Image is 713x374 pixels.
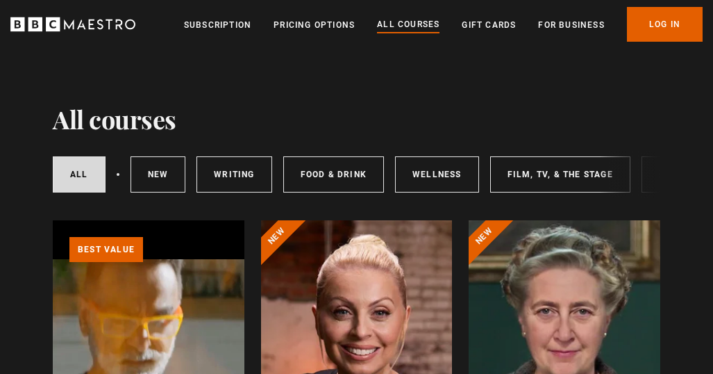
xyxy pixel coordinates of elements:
[395,156,479,193] a: Wellness
[131,156,186,193] a: New
[283,156,384,193] a: Food & Drink
[184,7,703,42] nav: Primary
[627,7,703,42] a: Log In
[538,18,604,32] a: For business
[462,18,516,32] a: Gift Cards
[53,156,106,193] a: All
[490,156,630,193] a: Film, TV, & The Stage
[196,156,271,193] a: Writing
[69,237,143,262] p: Best value
[10,14,135,35] svg: BBC Maestro
[184,18,251,32] a: Subscription
[377,17,439,33] a: All Courses
[274,18,355,32] a: Pricing Options
[53,104,176,133] h1: All courses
